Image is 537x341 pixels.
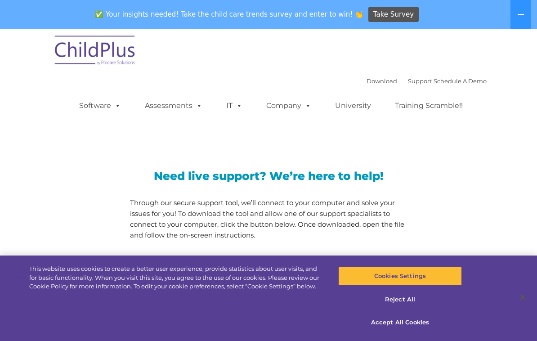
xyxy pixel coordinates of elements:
img: ChildPlus by Procare Solutions [50,29,140,74]
p: Through our secure support tool, we’ll connect to your computer and solve your issues for you! To... [130,197,407,241]
h3: Need live support? We’re here to help! [130,170,407,182]
a: Software [70,97,130,115]
a: IT [217,97,251,115]
a: University [326,97,380,115]
span: ✅ Your insights needed! Take the child care trends survey and enter to win! 👏 [92,6,367,23]
a: Take Survey [368,7,419,22]
button: Close [513,287,533,307]
a: Assessments [136,97,211,115]
div: This website uses cookies to create a better user experience, provide statistics about user visit... [29,265,322,291]
a: Schedule A Demo [434,77,487,85]
a: Download [367,77,397,85]
span: Take Survey [373,7,414,22]
font: | [367,77,487,85]
a: Support [408,77,432,85]
a: Training Scramble!! [386,97,472,115]
a: Company [257,97,320,115]
button: Accept All Cookies [338,313,462,332]
button: Reject All [338,290,462,309]
button: Cookies Settings [338,267,462,286]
